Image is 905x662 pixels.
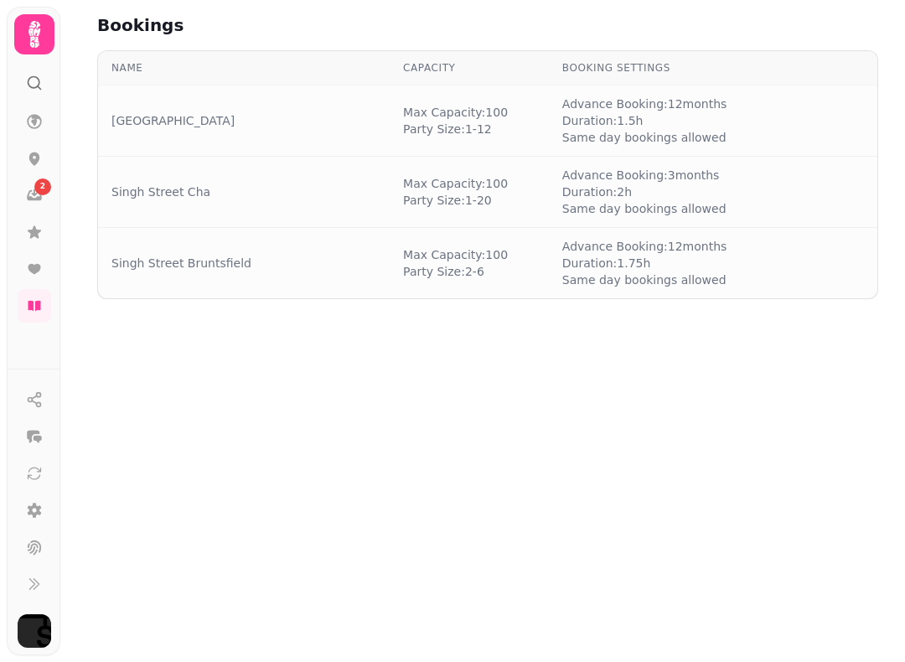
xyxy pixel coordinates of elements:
button: User avatar [14,614,54,648]
span: Max Capacity: 100 [403,104,508,121]
span: Same day bookings allowed [562,129,727,146]
a: 2 [18,178,51,212]
a: Singh Street Bruntsfield [111,255,251,272]
div: Capacity [403,61,535,75]
div: Booking Settings [562,61,767,75]
a: [GEOGRAPHIC_DATA] [111,112,235,129]
span: Duration: 2 h [562,184,727,200]
span: Party Size: 1 - 12 [403,121,508,137]
span: Advance Booking: 12 months [562,238,727,255]
span: Party Size: 1 - 20 [403,192,508,209]
span: Max Capacity: 100 [403,246,508,263]
a: Singh Street Cha [111,184,210,200]
span: Max Capacity: 100 [403,175,508,192]
span: Advance Booking: 3 months [562,167,727,184]
span: Party Size: 2 - 6 [403,263,508,280]
span: 2 [40,181,45,193]
span: Duration: 1.75 h [562,255,727,272]
div: Name [111,61,376,75]
span: Same day bookings allowed [562,200,727,217]
span: Advance Booking: 12 months [562,96,727,112]
span: Duration: 1.5 h [562,112,727,129]
img: User avatar [18,614,51,648]
h2: Bookings [97,13,419,37]
span: Same day bookings allowed [562,272,727,288]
